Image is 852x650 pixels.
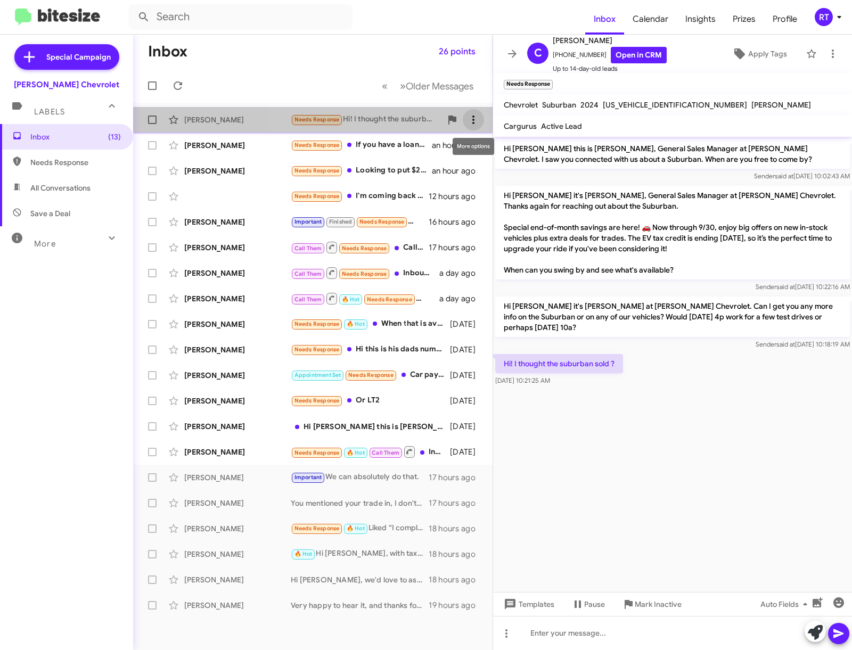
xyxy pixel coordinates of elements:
[291,113,441,126] div: Hi! I thought the suburban sold ?
[764,4,806,35] a: Profile
[760,595,812,614] span: Auto Fields
[432,140,484,151] div: an hour ago
[184,549,291,560] div: [PERSON_NAME]
[184,370,291,381] div: [PERSON_NAME]
[291,190,429,202] div: I'm coming back to [GEOGRAPHIC_DATA] from [DATE]-[DATE] Sounds good The vin is above I was offere...
[563,595,613,614] button: Pause
[429,600,484,611] div: 19 hours ago
[495,297,850,337] p: Hi [PERSON_NAME] it's [PERSON_NAME] at [PERSON_NAME] Chevrolet. Can I get you any more info on th...
[184,268,291,278] div: [PERSON_NAME]
[184,498,291,508] div: [PERSON_NAME]
[291,216,429,228] div: Liked “No problem, we appreciate the opportunity!”
[776,283,795,291] span: said at
[342,245,387,252] span: Needs Response
[294,270,322,277] span: Call Them
[347,525,365,532] span: 🔥 Hot
[329,218,353,225] span: Finished
[751,100,811,110] span: [PERSON_NAME]
[291,343,450,356] div: Hi this is his dads number. I'll check with him. [PERSON_NAME] is [DEMOGRAPHIC_DATA] and looking ...
[348,372,394,379] span: Needs Response
[291,164,432,177] div: Looking to put $20-$30k down and want my payment to be around $550 a month if possible
[756,340,850,348] span: Sender [DATE] 10:18:19 AM
[184,574,291,585] div: [PERSON_NAME]
[375,75,394,97] button: Previous
[382,79,388,93] span: «
[450,421,484,432] div: [DATE]
[585,4,624,35] a: Inbox
[291,139,432,151] div: If you have a loaner under 55k MSRP and are willing to match the deal I sent over, we can talk. O...
[294,474,322,481] span: Important
[184,523,291,534] div: [PERSON_NAME]
[294,296,322,303] span: Call Them
[184,472,291,483] div: [PERSON_NAME]
[376,75,480,97] nav: Page navigation example
[34,107,65,117] span: Labels
[184,396,291,406] div: [PERSON_NAME]
[677,4,724,35] a: Insights
[184,242,291,253] div: [PERSON_NAME]
[294,245,322,252] span: Call Them
[502,595,554,614] span: Templates
[294,372,341,379] span: Appointment Set
[291,241,429,254] div: Call me plz [PHONE_NUMBER]
[429,242,484,253] div: 17 hours ago
[372,449,399,456] span: Call Them
[603,100,747,110] span: [US_VEHICLE_IDENTIFICATION_NUMBER]
[46,52,111,62] span: Special Campaign
[184,344,291,355] div: [PERSON_NAME]
[493,595,563,614] button: Templates
[495,186,850,279] p: Hi [PERSON_NAME] it's [PERSON_NAME], General Sales Manager at [PERSON_NAME] Chevrolet. Thanks aga...
[806,8,840,26] button: RT
[450,396,484,406] div: [DATE]
[342,296,360,303] span: 🔥 Hot
[430,42,484,61] button: 26 points
[291,471,429,483] div: We can absolutely do that.
[541,121,582,131] span: Active Lead
[184,600,291,611] div: [PERSON_NAME]
[534,45,542,62] span: C
[624,4,677,35] span: Calendar
[294,167,340,174] span: Needs Response
[495,376,550,384] span: [DATE] 10:21:25 AM
[347,449,365,456] span: 🔥 Hot
[450,370,484,381] div: [DATE]
[611,47,667,63] a: Open in CRM
[429,217,484,227] div: 16 hours ago
[635,595,682,614] span: Mark Inactive
[429,191,484,202] div: 12 hours ago
[717,44,801,63] button: Apply Tags
[580,100,599,110] span: 2024
[291,369,450,381] div: Car payments are outrageously high and I'm not interested in high car payments because I have bad...
[291,292,439,305] div: Inbound Call
[775,172,793,180] span: said at
[429,549,484,560] div: 18 hours ago
[294,193,340,200] span: Needs Response
[432,166,484,176] div: an hour ago
[553,34,667,47] span: [PERSON_NAME]
[291,548,429,560] div: Hi [PERSON_NAME], with tax and tags down, you'd be financing around $64k. Using an estimate APR o...
[429,472,484,483] div: 17 hours ago
[184,293,291,304] div: [PERSON_NAME]
[34,239,56,249] span: More
[752,595,820,614] button: Auto Fields
[439,293,484,304] div: a day ago
[724,4,764,35] a: Prizes
[294,218,322,225] span: Important
[291,266,439,279] div: Inbound Call
[14,79,119,90] div: [PERSON_NAME] Chevrolet
[429,574,484,585] div: 18 hours ago
[30,183,91,193] span: All Conversations
[291,574,429,585] div: Hi [PERSON_NAME], we'd love to assist virtually. Were you looking to lease or buy?
[439,42,476,61] span: 26 points
[184,319,291,330] div: [PERSON_NAME]
[613,595,690,614] button: Mark Inactive
[108,131,121,142] span: (13)
[406,80,473,92] span: Older Messages
[291,600,429,611] div: Very happy to hear it, and thanks for getting back to me! Would you like to set something up now?
[504,80,553,89] small: Needs Response
[450,344,484,355] div: [DATE]
[359,218,405,225] span: Needs Response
